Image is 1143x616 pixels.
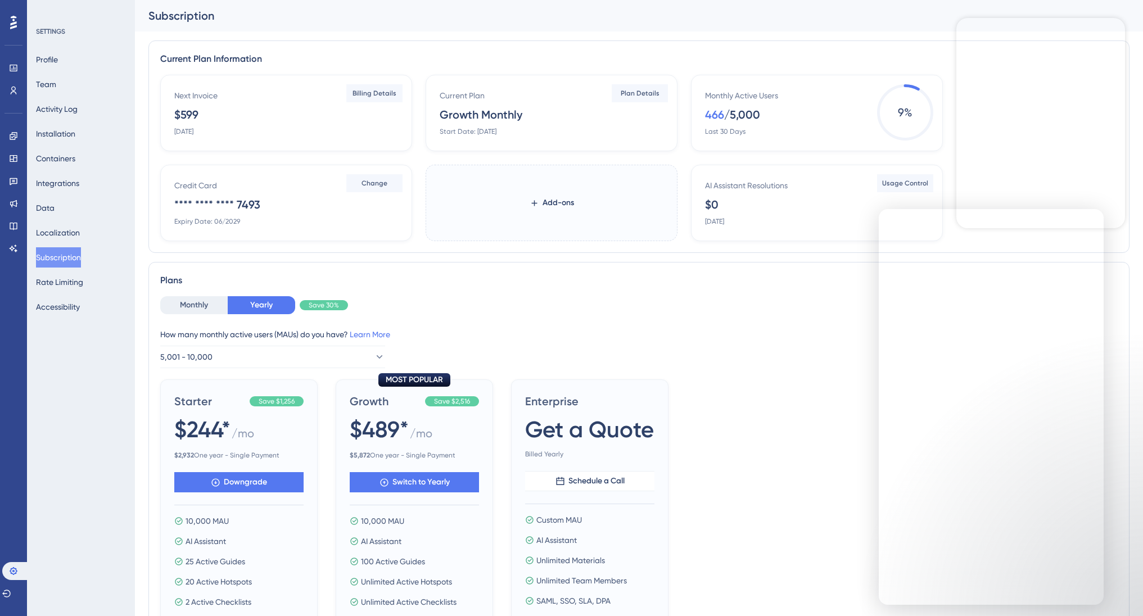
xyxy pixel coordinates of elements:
[174,451,194,459] b: $ 2,932
[440,127,496,136] div: Start Date: [DATE]
[392,475,450,489] span: Switch to Yearly
[536,533,577,547] span: AI Assistant
[440,89,485,102] div: Current Plan
[148,8,1101,24] div: Subscription
[36,198,55,218] button: Data
[232,425,254,446] span: / mo
[36,99,78,119] button: Activity Log
[174,217,240,226] div: Expiry Date: 06/2029
[174,107,198,123] div: $599
[536,513,582,527] span: Custom MAU
[877,174,933,192] button: Usage Control
[536,554,605,567] span: Unlimited Materials
[350,472,479,492] button: Switch to Yearly
[36,297,80,317] button: Accessibility
[525,393,654,409] span: Enterprise
[568,474,625,488] span: Schedule a Call
[186,514,229,528] span: 10,000 MAU
[186,575,252,588] span: 20 Active Hotspots
[361,514,404,528] span: 10,000 MAU
[361,535,401,548] span: AI Assistant
[1096,572,1130,605] iframe: UserGuiding AI Assistant Launcher
[440,107,522,123] div: Growth Monthly
[36,272,83,292] button: Rate Limiting
[410,425,432,446] span: / mo
[36,74,56,94] button: Team
[536,594,611,608] span: SAML, SSO, SLA, DPA
[160,274,1118,287] div: Plans
[174,472,304,492] button: Downgrade
[362,179,387,188] span: Change
[361,555,425,568] span: 100 Active Guides
[877,84,933,141] span: 9 %
[259,397,295,406] span: Save $1,256
[36,49,58,70] button: Profile
[174,451,304,460] span: One year - Single Payment
[36,27,127,36] div: SETTINGS
[160,346,385,368] button: 5,001 - 10,000
[705,127,746,136] div: Last 30 Days
[174,179,217,192] div: Credit Card
[705,89,778,102] div: Monthly Active Users
[160,296,228,314] button: Monthly
[705,179,788,192] div: AI Assistant Resolutions
[536,574,627,587] span: Unlimited Team Members
[346,174,403,192] button: Change
[612,84,668,102] button: Plan Details
[543,196,574,210] span: Add-ons
[174,127,193,136] div: [DATE]
[36,223,80,243] button: Localization
[309,301,339,310] span: Save 30%
[36,124,75,144] button: Installation
[525,450,654,459] span: Billed Yearly
[186,595,251,609] span: 2 Active Checklists
[525,414,654,445] span: Get a Quote
[882,179,928,188] span: Usage Control
[705,217,724,226] div: [DATE]
[160,328,1118,341] div: How many monthly active users (MAUs) do you have?
[361,595,457,609] span: Unlimited Active Checklists
[174,393,245,409] span: Starter
[228,296,295,314] button: Yearly
[346,84,403,102] button: Billing Details
[361,575,452,588] span: Unlimited Active Hotspots
[350,393,421,409] span: Growth
[378,373,450,387] div: MOST POPULAR
[36,247,81,268] button: Subscription
[36,148,75,169] button: Containers
[186,535,226,548] span: AI Assistant
[525,471,654,491] button: Schedule a Call
[621,89,659,98] span: Plan Details
[186,555,245,568] span: 25 Active Guides
[36,173,79,193] button: Integrations
[350,330,390,339] a: Learn More
[705,197,719,212] div: $0
[174,89,218,102] div: Next Invoice
[434,397,470,406] span: Save $2,516
[879,209,1104,605] iframe: Intercom live chat
[160,52,1118,66] div: Current Plan Information
[530,193,574,213] button: Add-ons
[350,451,370,459] b: $ 5,872
[160,350,213,364] span: 5,001 - 10,000
[353,89,396,98] span: Billing Details
[350,414,409,445] span: $489*
[174,414,231,445] span: $244*
[705,107,724,123] div: 466
[350,451,479,460] span: One year - Single Payment
[224,475,267,489] span: Downgrade
[724,107,760,123] div: / 5,000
